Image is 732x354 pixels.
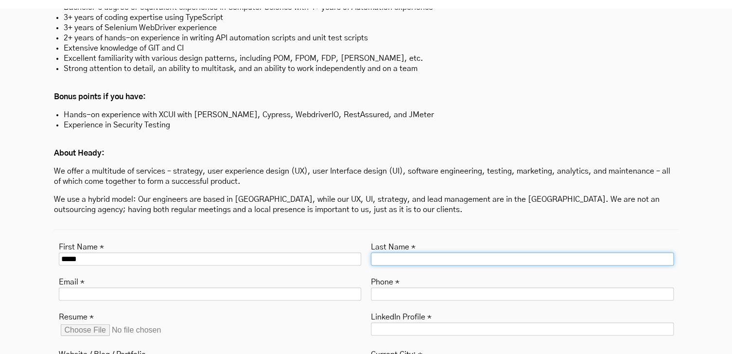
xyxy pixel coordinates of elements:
[59,310,94,322] label: Resume *
[54,195,679,215] p: We use a hybrid model: Our engineers are based in [GEOGRAPHIC_DATA], while our UX, UI, strategy, ...
[64,43,669,53] li: Extensive knowledge of GIT and CI
[371,310,432,322] label: LinkedIn Profile *
[64,53,669,64] li: Excellent familiarity with various design patterns, including POM, FPOM, FDP, [PERSON_NAME], etc.
[54,149,105,157] strong: About Heady:
[54,93,146,101] strong: Bonus points if you have:
[64,120,669,130] li: Experience in Security Testing
[64,110,669,120] li: Hands-on experience with XCUI with [PERSON_NAME], Cypress, WebdriverIO, RestAssured, and JMeter
[59,240,104,252] label: First Name *
[54,166,679,187] p: We offer a multitude of services – strategy, user experience design (UX), user Interface design (...
[64,33,669,43] li: 2+ years of hands-on experience in writing API automation scripts and unit test scripts
[371,275,400,287] label: Phone *
[59,275,85,287] label: Email *
[64,64,669,74] li: Strong attention to detail, an ability to multitask, and an ability to work independently and on ...
[64,13,669,23] li: 3+ years of coding expertise using TypeScript
[371,240,416,252] label: Last Name *
[64,23,669,33] li: 3+ years of Selenium WebDriver experience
